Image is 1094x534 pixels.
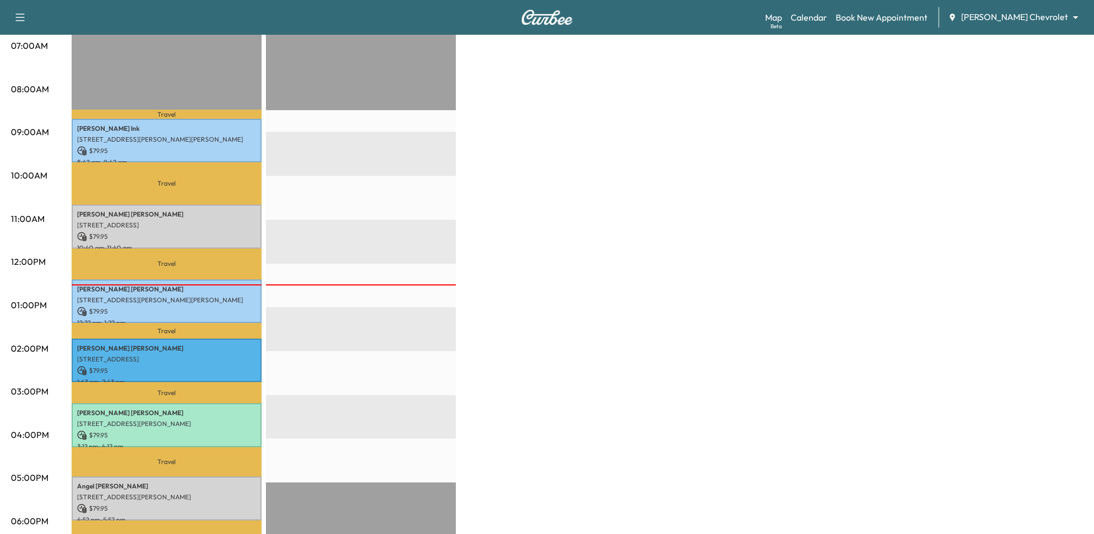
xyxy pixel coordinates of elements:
p: [PERSON_NAME] [PERSON_NAME] [77,344,256,353]
p: Travel [72,162,262,205]
p: [STREET_ADDRESS][PERSON_NAME][PERSON_NAME] [77,135,256,144]
p: $ 79.95 [77,366,256,376]
p: $ 79.95 [77,232,256,241]
p: 10:00AM [11,169,47,182]
p: 06:00PM [11,514,48,527]
p: 03:00PM [11,385,48,398]
p: 1:43 pm - 2:43 pm [77,378,256,386]
p: [PERSON_NAME] [PERSON_NAME] [77,285,256,294]
p: $ 79.95 [77,504,256,513]
p: Travel [72,447,262,476]
p: [STREET_ADDRESS][PERSON_NAME][PERSON_NAME] [77,296,256,304]
p: Angel [PERSON_NAME] [77,482,256,491]
p: 10:40 am - 11:40 am [77,244,256,252]
p: 01:00PM [11,298,47,311]
a: MapBeta [765,11,782,24]
p: Travel [72,382,262,403]
p: 02:00PM [11,342,48,355]
p: 09:00AM [11,125,49,138]
a: Calendar [791,11,827,24]
p: $ 79.95 [77,430,256,440]
p: 05:00PM [11,471,48,484]
p: Travel [72,323,262,338]
p: 12:22 pm - 1:22 pm [77,319,256,327]
p: 12:00PM [11,255,46,268]
p: [PERSON_NAME] [PERSON_NAME] [77,409,256,417]
p: [PERSON_NAME] Ink [77,124,256,133]
a: Book New Appointment [836,11,927,24]
p: Travel [72,110,262,118]
p: 8:42 am - 9:42 am [77,158,256,167]
p: 07:00AM [11,39,48,52]
p: [STREET_ADDRESS][PERSON_NAME] [77,419,256,428]
img: Curbee Logo [521,10,573,25]
p: 11:00AM [11,212,44,225]
p: $ 79.95 [77,146,256,156]
p: 08:00AM [11,82,49,96]
p: [STREET_ADDRESS][PERSON_NAME] [77,493,256,501]
p: Travel [72,249,262,279]
p: [PERSON_NAME] [PERSON_NAME] [77,210,256,219]
p: [STREET_ADDRESS] [77,355,256,364]
p: 3:12 pm - 4:12 pm [77,442,256,451]
p: 4:52 pm - 5:52 pm [77,516,256,524]
span: [PERSON_NAME] Chevrolet [961,11,1068,23]
p: [STREET_ADDRESS] [77,221,256,230]
p: 04:00PM [11,428,49,441]
p: $ 79.95 [77,307,256,316]
div: Beta [771,22,782,30]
